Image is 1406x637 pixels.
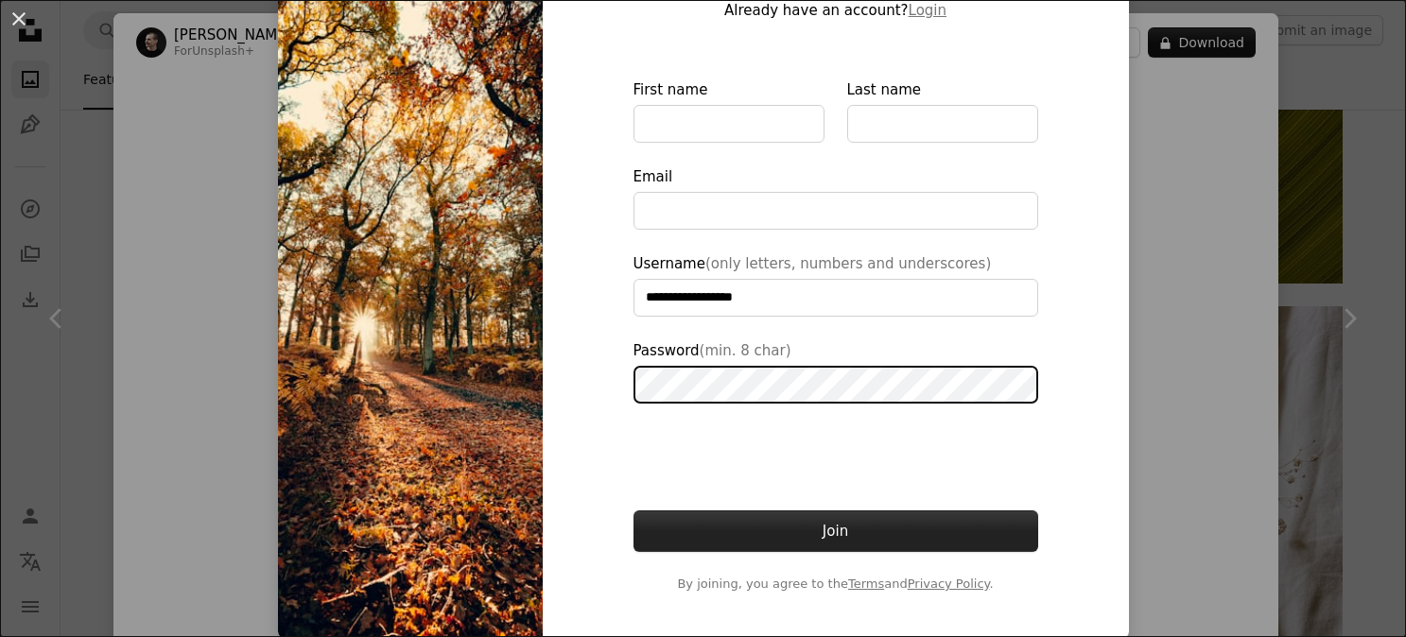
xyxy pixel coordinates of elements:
[700,342,791,359] span: (min. 8 char)
[848,577,884,591] a: Terms
[634,339,1038,404] label: Password
[634,366,1038,404] input: Password(min. 8 char)
[908,577,990,591] a: Privacy Policy
[634,510,1038,552] button: Join
[634,575,1038,594] span: By joining, you agree to the and .
[847,105,1038,143] input: Last name
[634,279,1038,317] input: Username(only letters, numbers and underscores)
[634,105,825,143] input: First name
[634,165,1038,230] label: Email
[634,252,1038,317] label: Username
[634,192,1038,230] input: Email
[847,78,1038,143] label: Last name
[634,78,825,143] label: First name
[705,255,991,272] span: (only letters, numbers and underscores)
